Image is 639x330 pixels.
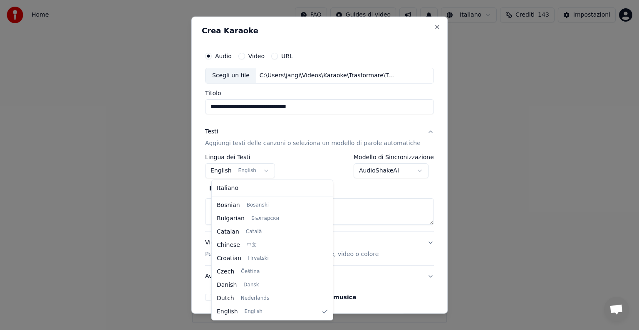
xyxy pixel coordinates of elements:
[246,229,262,235] span: Català
[245,308,263,315] span: English
[248,255,269,262] span: Hrvatski
[247,202,269,209] span: Bosanski
[251,215,279,222] span: Български
[217,281,237,289] span: Danish
[217,214,245,223] span: Bulgarian
[217,254,241,263] span: Croatian
[217,201,240,209] span: Bosnian
[241,268,260,275] span: Čeština
[217,294,234,303] span: Dutch
[217,308,238,316] span: English
[247,242,257,249] span: 中文
[241,295,269,302] span: Nederlands
[243,282,259,288] span: Dansk
[217,228,239,236] span: Catalan
[217,241,240,249] span: Chinese
[217,184,238,192] span: Italiano
[217,268,234,276] span: Czech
